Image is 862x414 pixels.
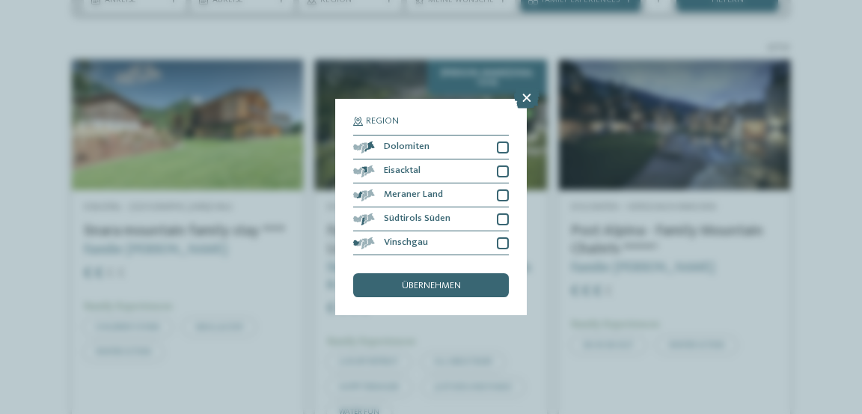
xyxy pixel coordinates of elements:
span: Region [366,117,399,127]
span: übernehmen [402,281,461,291]
span: Eisacktal [384,166,421,176]
span: Südtirols Süden [384,214,450,224]
span: Vinschgau [384,238,428,248]
span: Dolomiten [384,142,430,152]
span: Meraner Land [384,190,443,200]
